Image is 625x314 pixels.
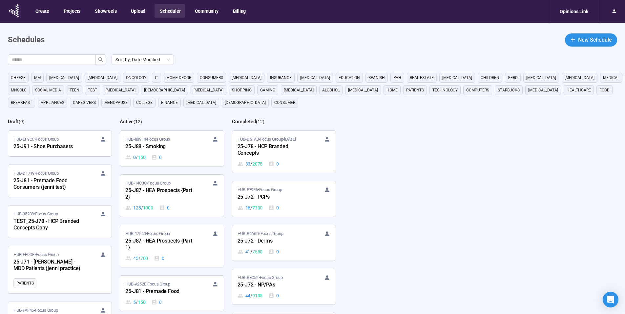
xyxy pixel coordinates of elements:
span: Sort by: Date Modified [115,55,170,65]
div: 0 [125,154,145,161]
span: / [141,204,143,211]
div: 0 [268,292,279,299]
span: menopause [104,99,128,106]
div: 5 [125,299,145,306]
span: Insurance [270,74,292,81]
span: starbucks [498,87,520,93]
div: 25-J72 - NP/PAs [238,281,310,289]
span: education [339,74,360,81]
div: 25-J81 - Premade Food Consumers (jenni test) [13,177,86,192]
div: 0 [151,154,162,161]
span: [MEDICAL_DATA] [528,87,558,93]
span: home decor [167,74,191,81]
div: 0 [154,255,164,262]
span: / [250,204,252,211]
div: 44 [238,292,263,299]
span: real estate [410,74,434,81]
span: finance [161,99,178,106]
a: HUB-B9A6D•Focus Group25-J72 - Derms41 / 75500 [232,225,336,261]
a: HUB-FF0DE•Focus Group25-J71 - [PERSON_NAME] - MDD Patients (jenni practice)Patients [8,246,112,293]
span: 1000 [143,204,153,211]
span: breakfast [11,99,32,106]
a: HUB-A252E•Focus Group25-J81 - Premade Food5 / 1500 [120,276,223,311]
a: HUB-BEC52•Focus Group25-J72 - NP/PAs44 / 91050 [232,269,336,304]
span: ( 12 ) [256,119,264,124]
span: children [481,74,499,81]
span: 150 [138,299,145,306]
span: HUB-17540 • Focus Group [125,230,170,237]
button: plusNew Schedule [565,33,617,47]
span: plus [570,37,575,42]
div: 16 [238,204,263,211]
button: Community [190,4,223,18]
span: HUB-D51A0 • Focus Group • [238,136,296,143]
a: HUB-35208•Focus GroupTEST_25-J78 - HCP Branded Concepts Copy [8,206,112,238]
h2: Active [120,119,134,125]
span: [MEDICAL_DATA] [442,74,472,81]
h2: Draft [8,119,19,125]
span: ( 9 ) [19,119,25,124]
div: 128 [125,204,153,211]
button: Projects [58,4,85,18]
span: Patients [16,280,33,286]
span: Teen [70,87,79,93]
div: TEST_25-J78 - HCP Branded Concepts Copy [13,217,86,232]
div: 25-J87 - HEA Prospects {Part 2} [125,186,198,202]
div: 25-J72 - Derms [238,237,310,245]
span: 7550 [252,248,262,255]
span: caregivers [73,99,96,106]
div: 25-J91 - Shoe Purchasers [13,143,86,151]
time: [DATE] [284,137,296,142]
span: Test [88,87,97,93]
span: HUB-F79E6 • Focus Group [238,186,282,193]
div: 0 [268,160,279,167]
span: HUB-809F4 • Focus Group [125,136,170,143]
div: 0 [268,204,279,211]
span: [DEMOGRAPHIC_DATA] [225,99,266,106]
span: 150 [138,154,145,161]
div: 25-J88 - Smoking [125,143,198,151]
span: [MEDICAL_DATA] [194,87,223,93]
span: social media [35,87,61,93]
span: [MEDICAL_DATA] [348,87,378,93]
div: 41 [238,248,263,255]
button: search [95,54,106,65]
span: 2078 [252,160,262,167]
span: 7700 [252,204,262,211]
span: HUB-EF9CC • Focus Group [13,136,59,143]
div: 0 [268,248,279,255]
span: cheese [11,74,26,81]
span: [MEDICAL_DATA] [49,74,79,81]
span: HUB-B9A6D • Focus Group [238,230,283,237]
div: 25-J72 - PCPs [238,193,310,202]
span: mnsclc [11,87,27,93]
span: 9105 [252,292,262,299]
span: New Schedule [578,36,612,44]
span: / [136,154,138,161]
button: Create [30,4,54,18]
span: [MEDICAL_DATA] [232,74,261,81]
span: computers [466,87,489,93]
span: / [250,248,252,255]
span: [MEDICAL_DATA] [300,74,330,81]
span: home [386,87,398,93]
div: 25-J71 - [PERSON_NAME] - MDD Patients (jenni practice) [13,258,86,273]
div: Open Intercom Messenger [603,292,618,307]
span: [MEDICAL_DATA] [284,87,314,93]
span: HUB-FF0DE • Focus Group [13,251,59,258]
a: HUB-F79E6•Focus Group25-J72 - PCPs16 / 77000 [232,181,336,217]
a: HUB-D51A0•Focus Group•[DATE]25-J78 - HCP Branded Concepts33 / 20780 [232,131,336,173]
div: 0 [151,299,162,306]
a: HUB-EF9CC•Focus Group25-J91 - Shoe Purchasers [8,131,112,156]
button: Scheduler [155,4,185,18]
span: HUB-BEC52 • Focus Group [238,274,283,281]
span: search [98,57,103,62]
span: HUB-FAF45 • Focus Group [13,307,58,314]
span: consumer [274,99,295,106]
h1: Schedules [8,34,45,46]
div: 0 [159,204,170,211]
span: shopping [232,87,252,93]
span: alcohol [322,87,340,93]
span: PAH [393,74,401,81]
a: HUB-14C3C•Focus Group25-J87 - HEA Prospects {Part 2}128 / 10000 [120,175,223,217]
